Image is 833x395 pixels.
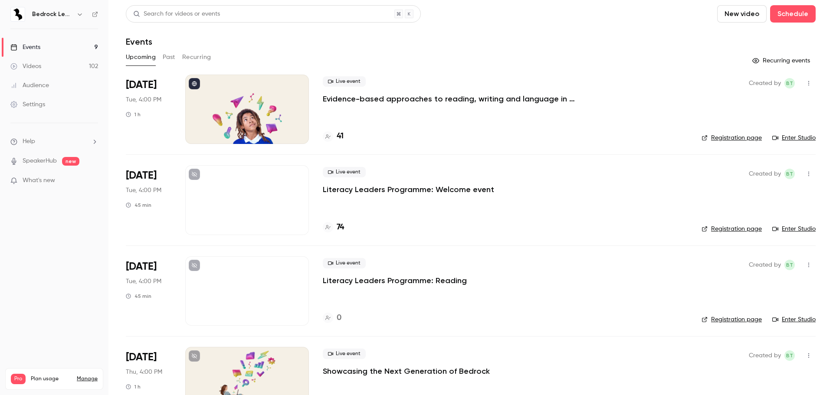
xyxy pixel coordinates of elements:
span: Tue, 4:00 PM [126,95,161,104]
span: BT [786,78,793,88]
button: Past [163,50,175,64]
span: BT [786,260,793,270]
span: Live event [323,258,366,268]
button: Upcoming [126,50,156,64]
iframe: Noticeable Trigger [88,177,98,185]
span: [DATE] [126,169,157,183]
img: Bedrock Learning [11,7,25,21]
span: Created by [749,350,781,361]
div: 1 h [126,383,141,390]
a: Enter Studio [772,315,816,324]
div: Nov 4 Tue, 4:00 PM (Europe/London) [126,165,171,235]
div: Events [10,43,40,52]
span: Ben Triggs [784,169,795,179]
a: Evidence-based approaches to reading, writing and language in 2025/26 [323,94,583,104]
a: SpeakerHub [23,157,57,166]
div: Search for videos or events [133,10,220,19]
li: help-dropdown-opener [10,137,98,146]
span: Created by [749,78,781,88]
button: Schedule [770,5,816,23]
div: Oct 7 Tue, 4:00 PM (Europe/London) [126,75,171,144]
div: Settings [10,100,45,109]
span: Ben Triggs [784,350,795,361]
a: Manage [77,375,98,382]
a: Literacy Leaders Programme: Welcome event [323,184,494,195]
div: 1 h [126,111,141,118]
a: Enter Studio [772,134,816,142]
a: Registration page [702,225,762,233]
div: 45 min [126,202,151,209]
span: Ben Triggs [784,260,795,270]
span: Tue, 4:00 PM [126,277,161,286]
span: Help [23,137,35,146]
button: Recurring events [748,54,816,68]
span: Plan usage [31,375,72,382]
div: 45 min [126,293,151,300]
span: Tue, 4:00 PM [126,186,161,195]
a: 74 [323,222,344,233]
span: BT [786,169,793,179]
h1: Events [126,36,152,47]
h6: Bedrock Learning [32,10,73,19]
a: Literacy Leaders Programme: Reading [323,275,467,286]
span: Thu, 4:00 PM [126,368,162,376]
h4: 74 [337,222,344,233]
span: Live event [323,167,366,177]
a: Showcasing the Next Generation of Bedrock [323,366,490,376]
span: [DATE] [126,78,157,92]
div: Videos [10,62,41,71]
h4: 41 [337,131,344,142]
span: [DATE] [126,260,157,274]
div: Nov 18 Tue, 4:00 PM (Europe/London) [126,256,171,326]
a: Registration page [702,315,762,324]
span: What's new [23,176,55,185]
a: 41 [323,131,344,142]
button: Recurring [182,50,211,64]
a: Registration page [702,134,762,142]
span: Ben Triggs [784,78,795,88]
h4: 0 [337,312,341,324]
a: Enter Studio [772,225,816,233]
span: Created by [749,169,781,179]
span: Pro [11,374,26,384]
button: New video [717,5,767,23]
a: 0 [323,312,341,324]
span: [DATE] [126,350,157,364]
span: new [62,157,79,166]
span: Live event [323,76,366,87]
span: BT [786,350,793,361]
span: Live event [323,349,366,359]
div: Audience [10,81,49,90]
span: Created by [749,260,781,270]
